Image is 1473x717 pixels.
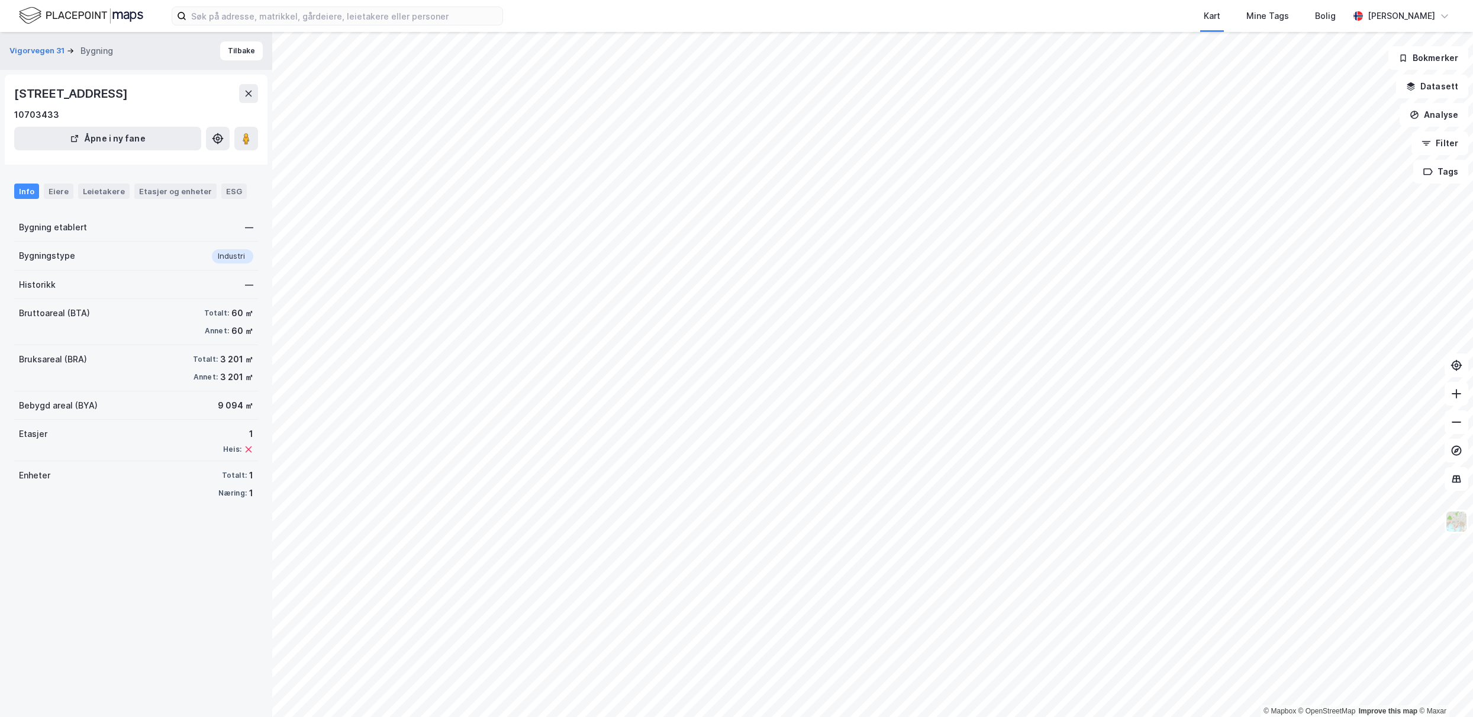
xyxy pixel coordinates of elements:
div: Annet: [194,372,218,382]
img: logo.f888ab2527a4732fd821a326f86c7f29.svg [19,5,143,26]
a: OpenStreetMap [1298,707,1356,715]
div: 9 094 ㎡ [218,398,253,413]
button: Åpne i ny fane [14,127,201,150]
div: Bolig [1315,9,1336,23]
div: 60 ㎡ [231,306,253,320]
div: 3 201 ㎡ [220,370,253,384]
div: Bruksareal (BRA) [19,352,87,366]
div: Kart [1204,9,1220,23]
div: Mine Tags [1246,9,1289,23]
div: 3 201 ㎡ [220,352,253,366]
div: — [245,220,253,234]
iframe: Chat Widget [1414,660,1473,717]
div: Totalt: [204,308,229,318]
a: Improve this map [1359,707,1417,715]
div: Eiere [44,184,73,199]
button: Tilbake [220,41,263,60]
button: Vigorvegen 31 [9,45,67,57]
div: Totalt: [193,355,218,364]
div: Historikk [19,278,56,292]
button: Datasett [1396,75,1468,98]
div: Etasjer [19,427,47,441]
button: Filter [1411,131,1468,155]
div: Næring: [218,488,247,498]
div: [PERSON_NAME] [1368,9,1435,23]
button: Analyse [1400,103,1468,127]
div: Annet: [205,326,229,336]
div: Bygningstype [19,249,75,263]
div: 1 [249,486,253,500]
div: Totalt: [222,471,247,480]
a: Mapbox [1264,707,1296,715]
div: — [245,278,253,292]
div: 60 ㎡ [231,324,253,338]
div: Leietakere [78,184,130,199]
button: Bokmerker [1388,46,1468,70]
div: Bruttoareal (BTA) [19,306,90,320]
div: Bygning etablert [19,220,87,234]
div: Heis: [223,445,241,454]
div: 10703433 [14,108,59,122]
div: Info [14,184,39,199]
div: Bebygd areal (BYA) [19,398,98,413]
input: Søk på adresse, matrikkel, gårdeiere, leietakere eller personer [186,7,502,25]
div: 1 [249,468,253,483]
div: [STREET_ADDRESS] [14,84,130,103]
div: 1 [223,427,253,441]
img: Z [1445,510,1468,533]
div: Kontrollprogram for chat [1414,660,1473,717]
div: Enheter [19,468,50,483]
button: Tags [1413,160,1468,184]
div: Etasjer og enheter [139,186,212,197]
div: ESG [221,184,247,199]
div: Bygning [80,44,113,58]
